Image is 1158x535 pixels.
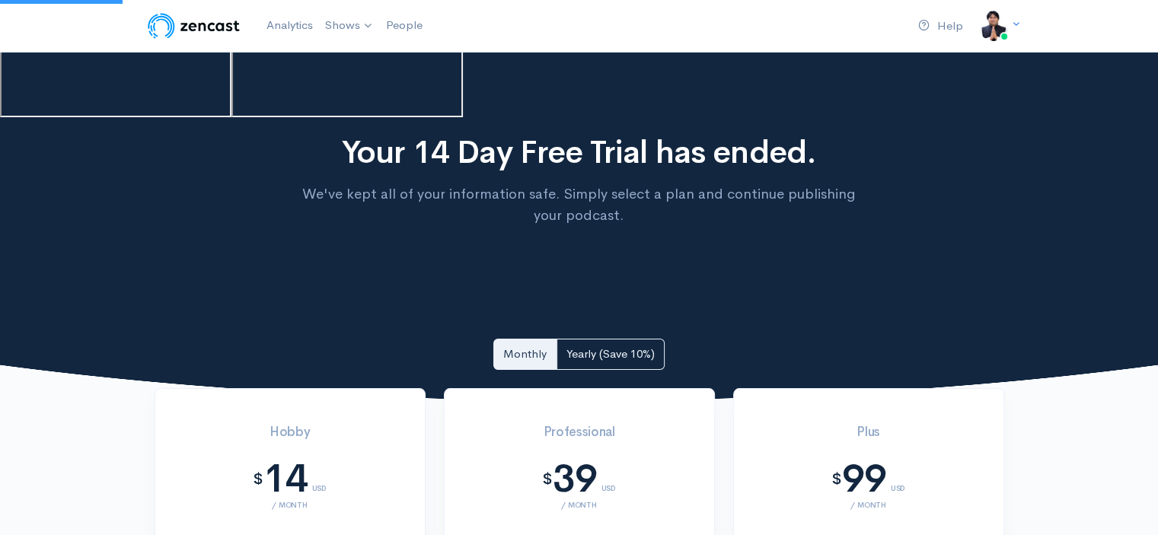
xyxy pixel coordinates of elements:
[553,457,597,501] div: 39
[842,457,886,501] div: 99
[312,466,327,492] div: USD
[752,501,985,509] div: / month
[298,183,860,226] p: We've kept all of your information safe. Simply select a plan and continue publishing your podcast.
[752,425,985,440] h3: Plus
[174,425,407,440] h3: Hobby
[260,9,319,42] a: Analytics
[174,501,407,509] div: / month
[978,11,1009,41] img: ...
[463,425,696,440] h3: Professional
[380,9,429,42] a: People
[831,471,842,488] div: $
[263,457,308,501] div: 14
[145,11,242,41] img: ZenCast Logo
[493,339,557,370] a: Monthly
[912,10,969,43] a: Help
[298,135,860,170] h1: Your 14 Day Free Trial has ended.
[463,501,696,509] div: / month
[891,466,905,492] div: USD
[557,339,665,370] a: Yearly (Save 10%)
[319,9,380,43] a: Shows
[253,471,263,488] div: $
[542,471,553,488] div: $
[601,466,616,492] div: USD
